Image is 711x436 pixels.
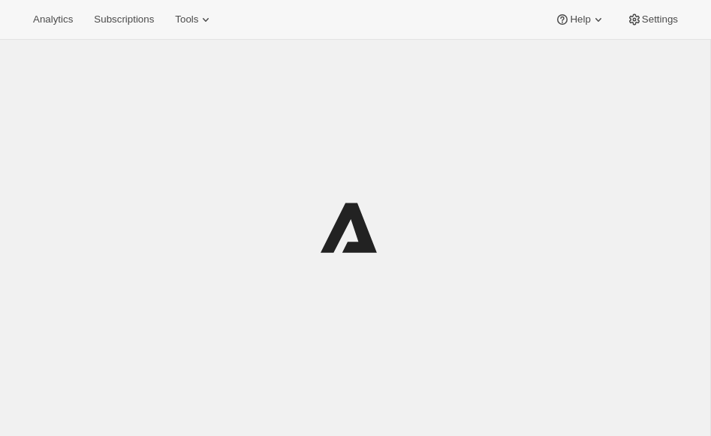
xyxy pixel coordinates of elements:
[570,14,590,26] span: Help
[175,14,198,26] span: Tools
[94,14,154,26] span: Subscriptions
[166,9,222,30] button: Tools
[24,9,82,30] button: Analytics
[85,9,163,30] button: Subscriptions
[33,14,73,26] span: Analytics
[618,9,687,30] button: Settings
[546,9,614,30] button: Help
[642,14,678,26] span: Settings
